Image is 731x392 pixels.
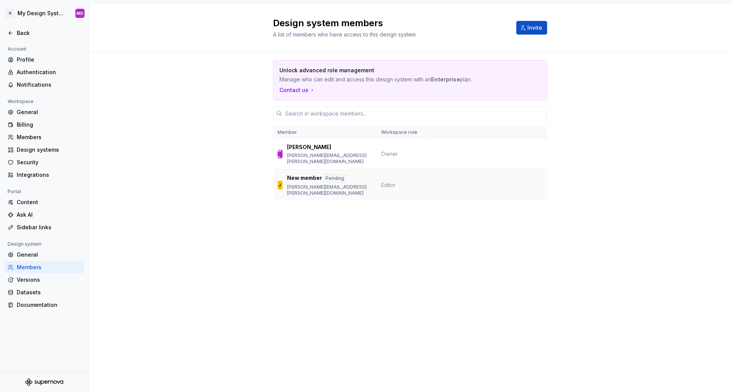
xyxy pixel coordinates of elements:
div: Workspace [5,97,37,106]
div: Members [17,263,81,271]
p: [PERSON_NAME] [287,143,331,151]
div: Members [17,133,81,141]
div: Integrations [17,171,81,179]
div: Documentation [17,301,81,309]
strong: Enterprise [431,76,460,83]
th: Workspace role [377,126,428,139]
div: Portal [5,187,24,196]
p: [PERSON_NAME][EMAIL_ADDRESS][PERSON_NAME][DOMAIN_NAME] [287,184,372,196]
a: Back [5,27,84,39]
a: Members [5,261,84,273]
span: Editor [381,182,396,188]
p: [PERSON_NAME][EMAIL_ADDRESS][PERSON_NAME][DOMAIN_NAME] [287,152,372,165]
div: Datasets [17,289,81,296]
div: Profile [17,56,81,63]
div: Content [17,198,81,206]
div: Authentication [17,68,81,76]
span: Invite [527,24,542,32]
p: Manage who can edit and access this design system with an plan. [279,76,487,83]
a: Billing [5,119,84,131]
div: General [17,108,81,116]
svg: Supernova Logo [25,378,63,386]
a: Members [5,131,84,143]
a: Contact us [279,86,315,94]
a: Design systems [5,144,84,156]
div: Billing [17,121,81,129]
a: Documentation [5,299,84,311]
a: General [5,106,84,118]
a: Profile [5,54,84,66]
a: Notifications [5,79,84,91]
div: Pending [324,174,346,183]
a: General [5,249,84,261]
a: Content [5,196,84,208]
a: Authentication [5,66,84,78]
div: Versions [17,276,81,284]
div: J [279,181,281,189]
a: Ask AI [5,209,84,221]
div: MD [77,10,83,16]
p: New member [287,174,322,183]
div: Sidebar links [17,224,81,231]
div: Security [17,159,81,166]
div: Design systems [17,146,81,154]
div: General [17,251,81,259]
h2: Design system members [273,17,507,29]
a: Datasets [5,286,84,298]
div: Account [5,44,29,54]
a: Versions [5,274,84,286]
div: Ask AI [17,211,81,219]
div: My Design System [18,10,66,17]
p: Unlock advanced role management [279,67,487,74]
button: Invite [516,21,547,35]
a: Security [5,156,84,168]
span: Owner [381,151,398,157]
div: Back [17,29,81,37]
div: Design system [5,240,45,249]
div: MD [278,146,283,162]
button: GMy Design SystemMD [2,5,87,22]
input: Search in workspace members... [282,106,547,120]
div: Notifications [17,81,81,89]
a: Integrations [5,169,84,181]
span: A list of members who have access to this design system. [273,31,417,38]
a: Sidebar links [5,221,84,233]
th: Member [273,126,377,139]
div: G [5,9,14,18]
